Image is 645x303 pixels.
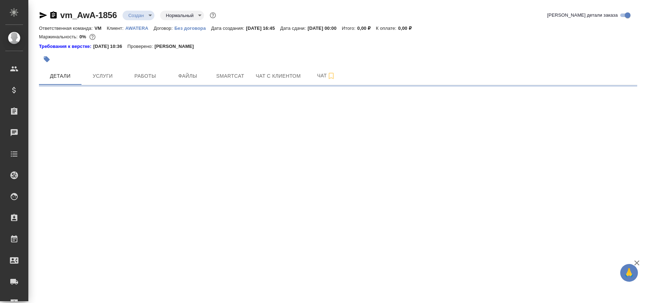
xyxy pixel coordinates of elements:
[125,26,154,31] p: AWATERA
[246,26,280,31] p: [DATE] 16:45
[107,26,125,31] p: Клиент:
[39,51,55,67] button: Добавить тэг
[620,264,638,282] button: 🙏
[128,72,162,81] span: Работы
[39,34,79,39] p: Маржинальность:
[547,12,618,19] span: [PERSON_NAME] детали заказа
[123,11,154,20] div: Создан
[95,26,107,31] p: VM
[164,12,196,18] button: Нормальный
[43,72,77,81] span: Детали
[398,26,417,31] p: 0,00 ₽
[171,72,205,81] span: Файлы
[208,11,217,20] button: Доп статусы указывают на важность/срочность заказа
[126,12,146,18] button: Создан
[256,72,301,81] span: Чат с клиентом
[93,43,128,50] p: [DATE] 10:36
[327,72,335,80] svg: Подписаться
[39,11,47,20] button: Скопировать ссылку для ЯМессенджера
[39,26,95,31] p: Ответственная команда:
[125,25,154,31] a: AWATERA
[154,26,175,31] p: Договор:
[357,26,376,31] p: 0,00 ₽
[86,72,120,81] span: Услуги
[307,26,342,31] p: [DATE] 00:00
[160,11,204,20] div: Создан
[88,32,97,42] button: 500.00 RUB;
[128,43,155,50] p: Проверено:
[342,26,357,31] p: Итого:
[623,265,635,280] span: 🙏
[39,43,93,50] div: Нажми, чтобы открыть папку с инструкцией
[174,25,211,31] a: Без договора
[376,26,398,31] p: К оплате:
[213,72,247,81] span: Smartcat
[309,71,343,80] span: Чат
[60,10,117,20] a: vm_AwA-1856
[49,11,58,20] button: Скопировать ссылку
[211,26,246,31] p: Дата создания:
[280,26,307,31] p: Дата сдачи:
[39,43,93,50] a: Требования к верстке:
[154,43,199,50] p: [PERSON_NAME]
[79,34,88,39] p: 0%
[174,26,211,31] p: Без договора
